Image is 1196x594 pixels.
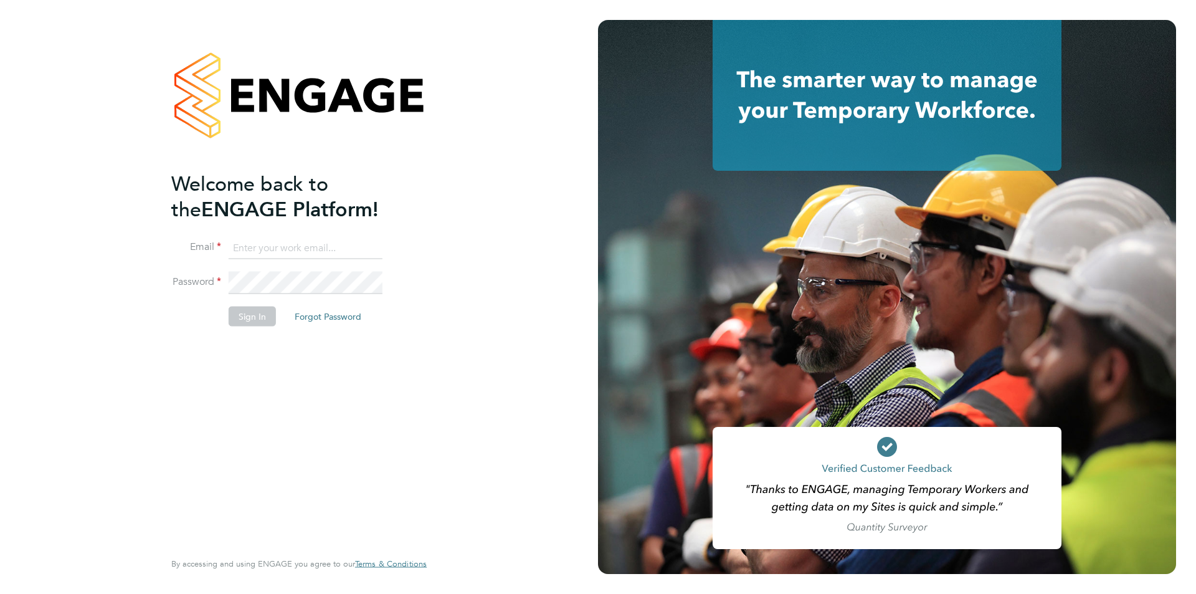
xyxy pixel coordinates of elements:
button: Forgot Password [285,307,371,327]
span: Welcome back to the [171,171,328,221]
button: Sign In [229,307,276,327]
label: Password [171,275,221,289]
a: Terms & Conditions [355,559,427,569]
label: Email [171,241,221,254]
span: Terms & Conditions [355,558,427,569]
h2: ENGAGE Platform! [171,171,414,222]
input: Enter your work email... [229,237,382,259]
span: By accessing and using ENGAGE you agree to our [171,558,427,569]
